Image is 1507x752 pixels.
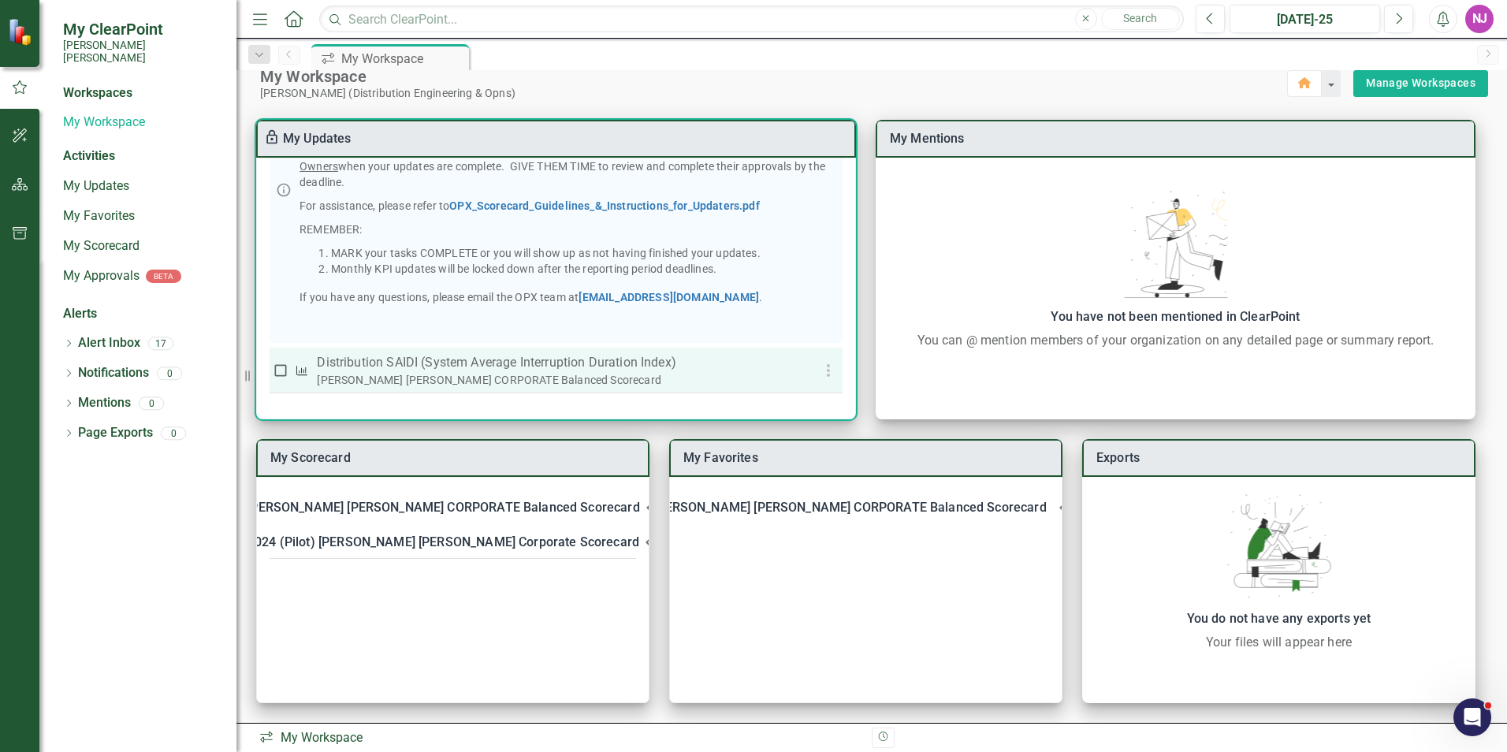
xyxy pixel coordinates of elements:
[63,267,140,285] a: My Approvals
[63,114,221,132] a: My Workspace
[63,147,221,166] div: Activities
[260,87,1287,100] div: [PERSON_NAME] (Distribution Engineering & Opns)
[653,497,1046,519] div: [PERSON_NAME] [PERSON_NAME] CORPORATE Balanced Scorecard
[63,305,221,323] div: Alerts
[884,306,1468,328] div: You have not been mentioned in ClearPoint
[78,364,149,382] a: Notifications
[78,394,131,412] a: Mentions
[63,177,221,195] a: My Updates
[300,198,836,214] p: For assistance, please refer to
[63,237,221,255] a: My Scorecard
[319,6,1184,33] input: Search ClearPoint...
[341,49,465,69] div: My Workspace
[78,424,153,442] a: Page Exports
[63,39,221,65] small: [PERSON_NAME] [PERSON_NAME]
[300,222,836,237] p: REMEMBER:
[300,143,836,190] p: , PRIOR to the15th, please send a chat message in ClearPoint to your when your updates are comple...
[1465,5,1494,33] button: NJ
[139,396,164,410] div: 0
[317,353,794,372] p: Distribution SAIDI (System Average Interruption Duration Index)
[1123,12,1157,24] span: Search
[260,66,1287,87] div: My Workspace
[8,18,35,46] img: ClearPoint Strategy
[146,270,181,283] div: BETA
[1101,8,1180,30] button: Search
[300,289,836,305] p: If you have any questions, please email the OPX team at .
[449,199,760,212] a: OPX_Scorecard_Guidelines_&_Instructions_for_Updaters.pdf
[1353,70,1488,97] button: Manage Workspaces
[63,207,221,225] a: My Favorites
[264,129,283,148] div: To enable drag & drop and resizing, please duplicate this workspace from “Manage Workspaces”
[1230,5,1380,33] button: [DATE]-25
[247,531,639,553] div: 2024 (Pilot) [PERSON_NAME] [PERSON_NAME] Corporate Scorecard
[1453,698,1491,736] iframe: Intercom live chat
[148,337,173,350] div: 17
[270,450,351,465] a: My Scorecard
[890,131,965,146] a: My Mentions
[331,245,836,261] li: MARK your tasks COMPLETE or you will show up as not having finished your updates.
[259,729,860,747] div: My Workspace
[247,497,639,519] div: [PERSON_NAME] [PERSON_NAME] CORPORATE Balanced Scorecard
[257,525,649,560] div: 2024 (Pilot) [PERSON_NAME] [PERSON_NAME] Corporate Scorecard
[1090,633,1468,652] div: Your files will appear here
[1235,10,1375,29] div: [DATE]-25
[331,261,836,277] li: Monthly KPI updates will be locked down after the reporting period deadlines.
[579,291,759,303] a: [EMAIL_ADDRESS][DOMAIN_NAME]
[317,372,794,388] div: [PERSON_NAME] [PERSON_NAME] CORPORATE Balanced Scorecard
[283,131,352,146] a: My Updates
[257,490,649,525] div: [PERSON_NAME] [PERSON_NAME] CORPORATE Balanced Scorecard
[683,450,758,465] a: My Favorites
[1090,608,1468,630] div: You do not have any exports yet
[157,367,182,380] div: 0
[884,331,1468,350] div: You can @ mention members of your organization on any detailed page or summary report.
[63,84,132,102] div: Workspaces
[1353,70,1488,97] div: split button
[63,20,221,39] span: My ClearPoint
[1096,450,1140,465] a: Exports
[161,426,186,440] div: 0
[1366,73,1475,93] a: Manage Workspaces
[670,490,1062,525] div: [PERSON_NAME] [PERSON_NAME] CORPORATE Balanced Scorecard
[78,334,140,352] a: Alert Inbox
